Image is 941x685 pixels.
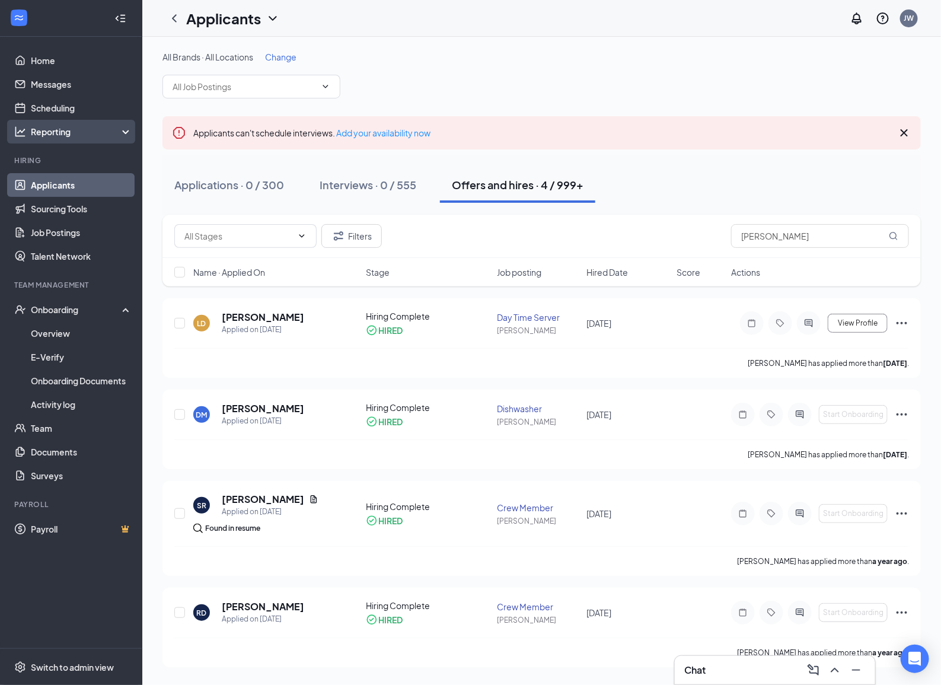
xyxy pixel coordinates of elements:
[838,319,878,327] span: View Profile
[793,410,807,419] svg: ActiveChat
[366,266,390,278] span: Stage
[366,515,378,527] svg: CheckmarkCircle
[14,280,130,290] div: Team Management
[587,318,612,329] span: [DATE]
[265,52,296,62] span: Change
[197,318,206,329] div: LD
[802,318,816,328] svg: ActiveChat
[172,126,186,140] svg: Error
[14,304,26,316] svg: UserCheck
[222,311,304,324] h5: [PERSON_NAME]
[14,126,26,138] svg: Analysis
[677,266,700,278] span: Score
[587,266,629,278] span: Hired Date
[736,509,750,518] svg: Note
[876,11,890,26] svg: QuestionInfo
[849,663,863,677] svg: Minimize
[452,177,583,192] div: Offers and hires · 4 / 999+
[193,266,265,278] span: Name · Applied On
[378,614,403,626] div: HIRED
[819,603,888,622] button: Start Onboarding
[222,493,304,506] h5: [PERSON_NAME]
[196,410,208,420] div: DM
[31,661,114,673] div: Switch to admin view
[336,128,430,138] a: Add your availability now
[764,608,779,617] svg: Tag
[31,393,132,416] a: Activity log
[366,614,378,626] svg: CheckmarkCircle
[823,410,883,419] span: Start Onboarding
[31,304,122,316] div: Onboarding
[889,231,898,241] svg: MagnifyingGlass
[748,358,909,368] p: [PERSON_NAME] has applied more than .
[737,556,909,566] p: [PERSON_NAME] has applied more than .
[497,417,579,427] div: [PERSON_NAME]
[823,509,883,518] span: Start Onboarding
[167,11,181,26] svg: ChevronLeft
[497,516,579,526] div: [PERSON_NAME]
[193,524,203,533] img: search.bf7aa3482b7795d4f01b.svg
[497,502,579,514] div: Crew Member
[114,12,126,24] svg: Collapse
[297,231,307,241] svg: ChevronDown
[497,615,579,625] div: [PERSON_NAME]
[895,506,909,521] svg: Ellipses
[31,244,132,268] a: Talent Network
[14,499,130,509] div: Payroll
[222,600,304,613] h5: [PERSON_NAME]
[748,450,909,460] p: [PERSON_NAME] has applied more than .
[366,324,378,336] svg: CheckmarkCircle
[736,608,750,617] svg: Note
[904,13,914,23] div: JW
[828,314,888,333] button: View Profile
[186,8,261,28] h1: Applicants
[804,661,823,680] button: ComposeMessage
[31,345,132,369] a: E-Verify
[497,311,579,323] div: Day Time Server
[684,664,706,677] h3: Chat
[793,509,807,518] svg: ActiveChat
[497,326,579,336] div: [PERSON_NAME]
[825,661,844,680] button: ChevronUp
[31,369,132,393] a: Onboarding Documents
[31,96,132,120] a: Scheduling
[173,80,316,93] input: All Job Postings
[320,177,416,192] div: Interviews · 0 / 555
[587,409,612,420] span: [DATE]
[222,415,304,427] div: Applied on [DATE]
[162,52,253,62] span: All Brands · All Locations
[13,12,25,24] svg: WorkstreamLogo
[366,416,378,428] svg: CheckmarkCircle
[31,173,132,197] a: Applicants
[872,648,907,657] b: a year ago
[31,126,133,138] div: Reporting
[31,464,132,488] a: Surveys
[895,407,909,422] svg: Ellipses
[764,509,779,518] svg: Tag
[31,72,132,96] a: Messages
[793,608,807,617] svg: ActiveChat
[197,501,206,511] div: SR
[31,49,132,72] a: Home
[872,557,907,566] b: a year ago
[378,515,403,527] div: HIRED
[731,224,909,248] input: Search in offers and hires
[266,11,280,26] svg: ChevronDown
[31,440,132,464] a: Documents
[31,517,132,541] a: PayrollCrown
[14,155,130,165] div: Hiring
[773,318,787,328] svg: Tag
[736,410,750,419] svg: Note
[222,506,318,518] div: Applied on [DATE]
[497,601,579,613] div: Crew Member
[378,416,403,428] div: HIRED
[366,501,490,512] div: Hiring Complete
[819,504,888,523] button: Start Onboarding
[819,405,888,424] button: Start Onboarding
[222,324,304,336] div: Applied on [DATE]
[901,645,929,673] div: Open Intercom Messenger
[222,613,304,625] div: Applied on [DATE]
[31,221,132,244] a: Job Postings
[587,607,612,618] span: [DATE]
